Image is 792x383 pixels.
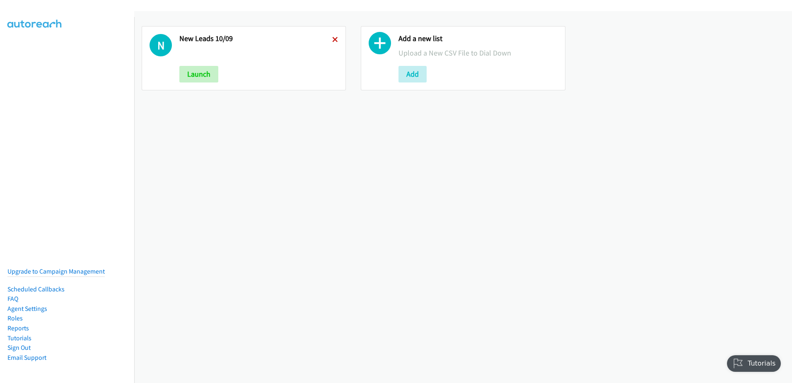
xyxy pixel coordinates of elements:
[7,267,105,275] a: Upgrade to Campaign Management
[7,344,31,351] a: Sign Out
[7,285,65,293] a: Scheduled Callbacks
[398,34,557,44] h2: Add a new list
[7,295,18,303] a: FAQ
[7,305,47,313] a: Agent Settings
[179,66,218,82] button: Launch
[7,324,29,332] a: Reports
[398,66,427,82] button: Add
[179,34,332,44] h2: New Leads 10/09
[150,34,172,56] h1: N
[7,334,31,342] a: Tutorials
[398,47,557,58] p: Upload a New CSV File to Dial Down
[722,347,786,377] iframe: Checklist
[7,354,46,361] a: Email Support
[7,314,23,322] a: Roles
